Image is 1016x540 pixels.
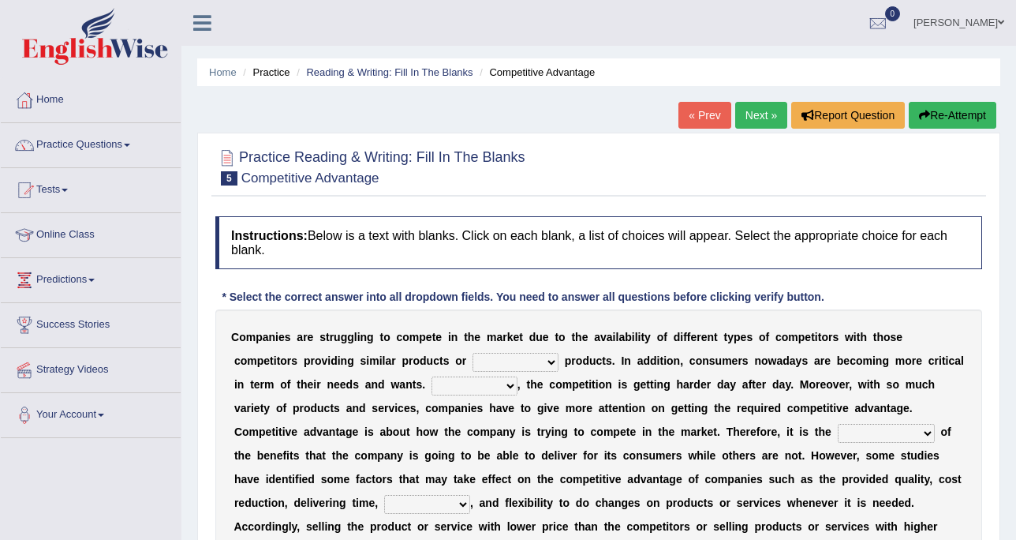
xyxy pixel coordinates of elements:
[263,331,269,343] b: a
[732,354,738,367] b: e
[390,378,399,391] b: w
[275,331,278,343] b: i
[776,354,783,367] b: a
[215,146,525,186] h2: Practice Reading & Writing: Fill In The Blanks
[443,354,450,367] b: s
[714,331,718,343] b: t
[543,331,549,343] b: e
[772,378,779,391] b: d
[762,378,766,391] b: r
[839,378,846,391] b: e
[513,331,519,343] b: e
[663,354,667,367] b: i
[426,331,432,343] b: e
[435,331,442,343] b: e
[576,354,583,367] b: o
[301,378,308,391] b: h
[690,331,697,343] b: e
[860,331,867,343] b: h
[644,331,651,343] b: y
[496,331,502,343] b: a
[734,331,741,343] b: p
[657,331,664,343] b: o
[618,331,625,343] b: a
[820,378,826,391] b: e
[1,78,181,118] a: Home
[635,331,638,343] b: l
[269,331,276,343] b: n
[427,354,434,367] b: u
[517,378,521,391] b: ,
[876,331,883,343] b: h
[308,378,314,391] b: e
[845,378,849,391] b: r
[464,331,468,343] b: t
[246,331,256,343] b: m
[422,378,425,391] b: .
[663,378,670,391] b: g
[876,354,883,367] b: n
[416,378,422,391] b: s
[724,331,728,343] b: t
[696,354,703,367] b: o
[715,354,723,367] b: u
[790,354,796,367] b: a
[837,354,844,367] b: b
[896,331,902,343] b: e
[234,378,237,391] b: i
[530,378,537,391] b: h
[420,354,427,367] b: d
[360,354,367,367] b: s
[527,378,531,391] b: t
[287,354,291,367] b: r
[791,102,905,129] button: Report Question
[555,378,562,391] b: o
[783,354,790,367] b: d
[215,289,831,306] div: * Select the correct answer into all dropdown fields. You need to answer all questions before cli...
[730,378,736,391] b: y
[391,354,395,367] b: r
[582,331,588,343] b: e
[519,331,523,343] b: t
[625,331,632,343] b: b
[775,331,782,343] b: c
[366,354,369,367] b: i
[327,378,334,391] b: n
[939,354,942,367] b: i
[857,331,861,343] b: t
[231,331,239,343] b: C
[680,331,683,343] b: i
[654,378,657,391] b: i
[549,378,555,391] b: c
[365,378,372,391] b: a
[872,354,876,367] b: i
[680,354,683,367] b: ,
[624,354,631,367] b: n
[602,354,606,367] b: t
[413,378,416,391] b: t
[250,378,254,391] b: t
[321,354,327,367] b: v
[818,331,822,343] b: t
[315,354,322,367] b: o
[330,331,334,343] b: r
[231,229,308,242] b: Instructions:
[707,378,711,391] b: r
[916,354,922,367] b: e
[589,354,596,367] b: u
[239,331,246,343] b: o
[650,378,654,391] b: t
[689,378,693,391] b: r
[637,354,644,367] b: a
[399,378,405,391] b: a
[319,331,326,343] b: s
[700,378,707,391] b: e
[643,354,650,367] b: d
[596,354,603,367] b: c
[1,348,181,388] a: Strategy Videos
[256,331,263,343] b: p
[433,354,439,367] b: c
[935,354,939,367] b: r
[334,331,341,343] b: u
[571,354,575,367] b: r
